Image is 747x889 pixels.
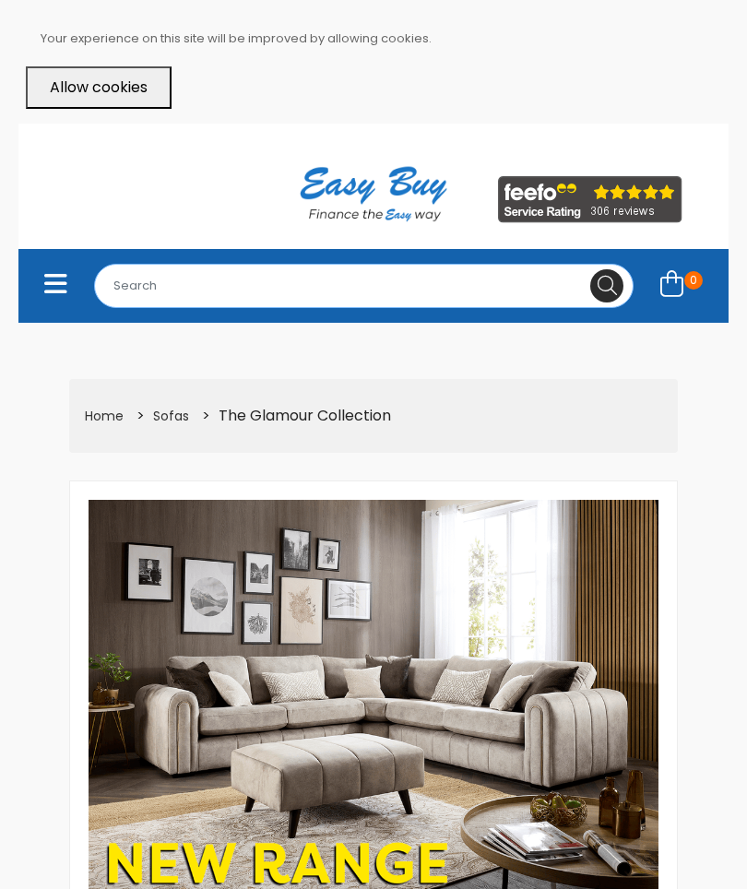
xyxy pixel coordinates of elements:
img: Easy Buy [281,142,465,245]
input: Search for... [94,264,634,308]
button: Toggle navigation [32,265,79,306]
a: Sofas [153,407,189,425]
button: Allow cookies [26,66,172,109]
a: Home [85,407,124,425]
span: 0 [684,271,703,290]
a: 0 [648,265,715,306]
li: The Glamour Collection [196,402,393,431]
img: feefo_logo [498,176,682,223]
p: Your experience on this site will be improved by allowing cookies. [41,26,721,52]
